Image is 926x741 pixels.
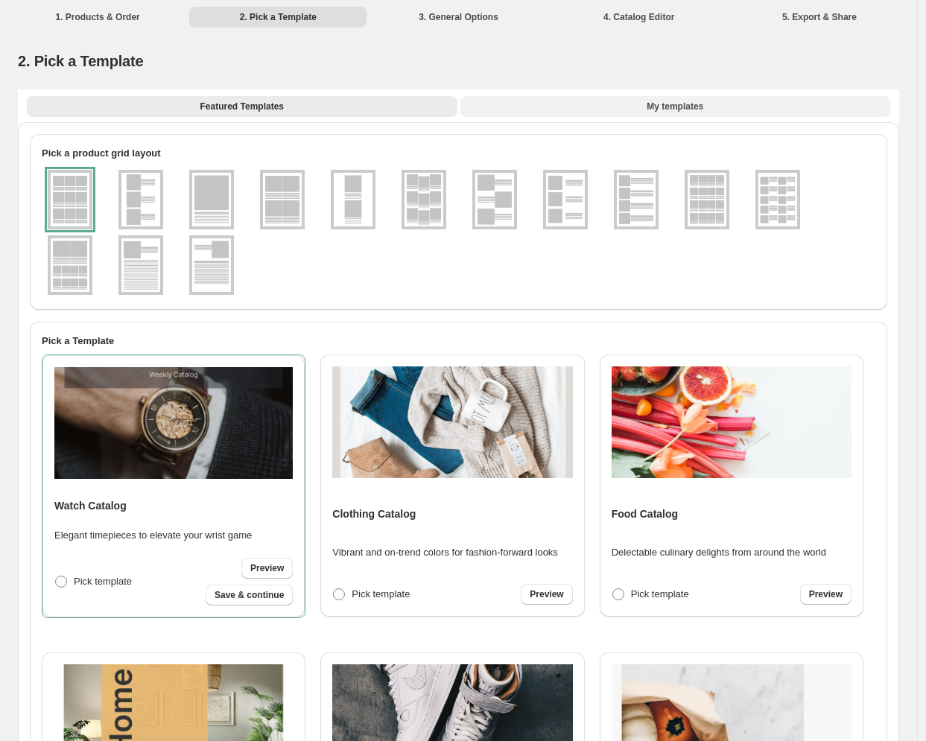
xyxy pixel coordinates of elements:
img: g1x3v3 [546,173,585,226]
img: g1x3v1 [121,173,160,226]
a: Preview [241,558,293,579]
img: g2x5v1 [758,173,797,226]
a: Preview [521,584,572,605]
a: Preview [800,584,852,605]
img: g1x1v3 [192,238,231,292]
span: Featured Templates [200,101,284,112]
p: Delectable culinary delights from around the world [612,545,826,560]
img: g1x1v1 [192,173,231,226]
h2: Pick a Template [42,334,875,349]
span: Preview [250,562,284,574]
span: Pick template [352,588,410,600]
h4: Food Catalog [612,506,678,521]
span: Preview [530,588,563,600]
h4: Watch Catalog [54,498,127,513]
img: g2x2v1 [263,173,302,226]
p: Elegant timepieces to elevate your wrist game [54,528,252,543]
span: Pick template [631,588,689,600]
img: g1x1v2 [121,238,160,292]
img: g1x3v2 [475,173,514,226]
span: Save & continue [215,589,284,601]
img: g1x4v1 [617,173,656,226]
h2: Pick a product grid layout [42,146,875,161]
h4: Clothing Catalog [332,506,416,521]
button: Save & continue [206,585,293,605]
img: g4x4v1 [688,173,726,226]
span: 2. Pick a Template [18,53,143,69]
span: My templates [647,101,703,112]
span: Preview [809,588,843,600]
img: g2x1_4x2v1 [51,238,89,292]
span: Pick template [74,576,132,587]
p: Vibrant and on-trend colors for fashion-forward looks [332,545,558,560]
img: g3x3v2 [405,173,443,226]
img: g1x2v1 [334,173,372,226]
